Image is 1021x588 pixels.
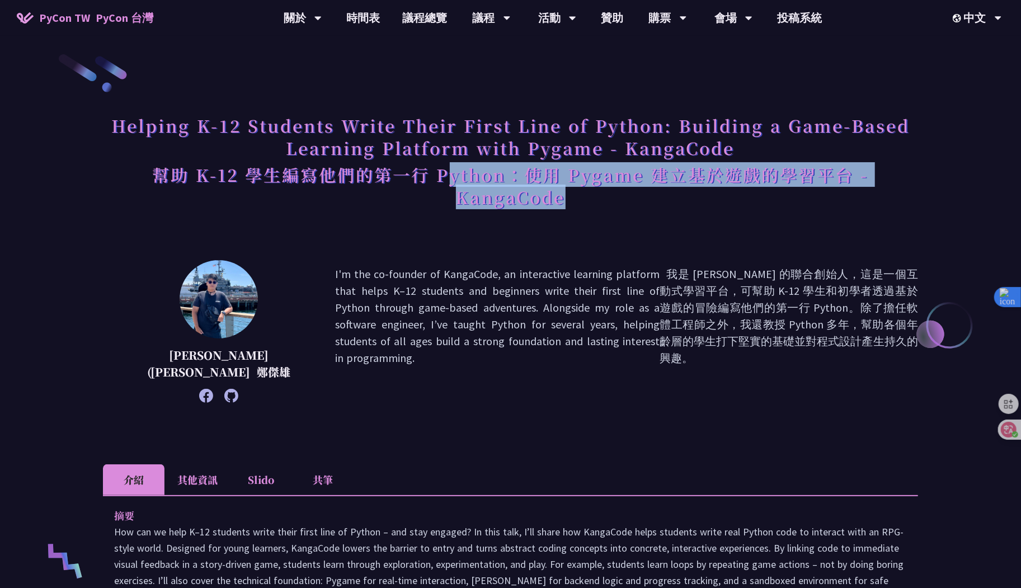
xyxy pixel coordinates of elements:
img: Chieh-Hung (Jeff) Cheng [180,260,258,338]
li: 介紹 [103,464,164,495]
font: 幫助 K-12 學生編寫他們的第一行 Python：使用 Pygame 建立基於遊戲的學習平台 - KangaCode [153,162,869,209]
li: 其他資訊 [164,464,230,495]
a: PyCon TW PyCon 台灣 [6,4,164,32]
li: 共筆 [292,464,354,495]
img: Locale Icon [953,14,964,22]
font: 鄭傑雄 [257,364,290,380]
p: 摘要 [114,507,884,524]
font: 我是 [PERSON_NAME] 的聯合創始人，這是一個互動式學習平台，可幫助 K-12 學生和初學者透過基於遊戲的冒險編寫他們的第一行 Python。除了擔任軟體工程師之外，我還教授 Pyth... [660,267,918,365]
img: Home icon of PyCon TW 2025 [17,12,34,23]
li: Slido [230,464,292,495]
font: PyCon 台灣 [96,11,153,25]
p: I'm the co-founder of KangaCode, an interactive learning platform that helps K–12 students and be... [335,266,918,397]
span: PyCon TW [39,10,153,26]
h1: Helping K-12 Students Write Their First Line of Python: Building a Game-Based Learning Platform w... [103,109,918,218]
p: [PERSON_NAME] ([PERSON_NAME] [131,347,307,380]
